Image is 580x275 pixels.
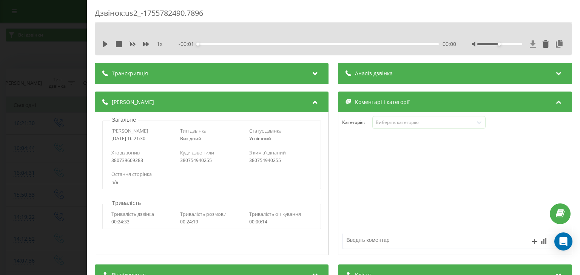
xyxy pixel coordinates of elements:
h4: Категорія : [342,120,373,125]
p: Тривалість [110,199,143,207]
span: Статус дзвінка [249,127,282,134]
div: 380754940255 [180,158,244,163]
span: З ким з'єднаний [249,149,286,156]
span: Тривалість розмови [180,211,227,217]
div: Дзвінок : us2_-1755782490.7896 [95,8,572,23]
div: 380739669288 [111,158,174,163]
span: Остання сторінка [111,171,152,177]
div: n/a [111,180,312,185]
div: [DATE] 16:21:30 [111,136,174,141]
div: 00:24:33 [111,219,174,225]
div: Виберіть категорію [376,119,470,125]
span: 00:00 [443,40,456,48]
span: 1 x [157,40,162,48]
span: Коментарі і категорії [355,98,410,106]
div: 380754940255 [249,158,312,163]
span: Хто дзвонив [111,149,140,156]
div: 00:00:14 [249,219,312,225]
span: Тривалість очікування [249,211,301,217]
span: Куди дзвонили [180,149,214,156]
div: 00:24:19 [180,219,244,225]
span: Тип дзвінка [180,127,207,134]
span: [PERSON_NAME] [111,127,148,134]
p: Загальне [110,116,138,124]
div: Accessibility label [498,43,501,46]
span: Тривалість дзвінка [111,211,154,217]
span: Транскрипція [112,70,148,77]
span: Вихідний [180,135,202,142]
span: - 00:01 [179,40,198,48]
div: Accessibility label [197,43,200,46]
span: Аналіз дзвінка [355,70,393,77]
span: Успішний [249,135,271,142]
div: Open Intercom Messenger [554,232,572,251]
span: [PERSON_NAME] [112,98,154,106]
